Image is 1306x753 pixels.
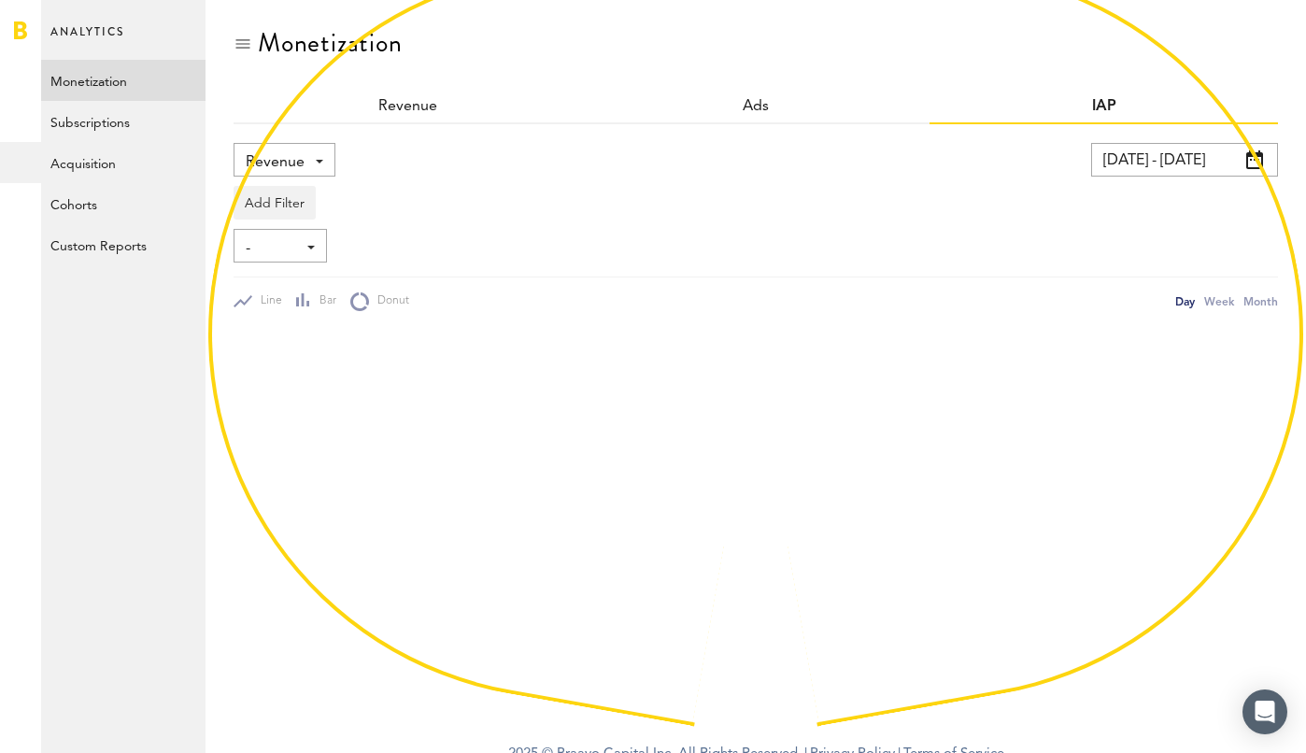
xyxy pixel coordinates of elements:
div: Week [1204,291,1234,311]
span: Bar [311,293,336,309]
span: Line [252,293,282,309]
span: Donut [369,293,409,309]
a: Acquisition [41,142,206,183]
span: Ads [743,99,769,114]
a: Cohorts [41,183,206,224]
div: Month [1243,291,1278,311]
div: Open Intercom Messenger [1242,689,1287,734]
a: Revenue [378,99,437,114]
button: Add Filter [234,186,316,220]
div: Monetization [258,28,403,58]
span: - [246,233,296,264]
div: Day [1175,291,1195,311]
a: IAP [1092,99,1116,114]
span: Revenue [246,147,305,178]
a: Subscriptions [41,101,206,142]
a: Custom Reports [41,224,206,265]
span: Analytics [50,21,124,60]
a: Monetization [41,60,206,101]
